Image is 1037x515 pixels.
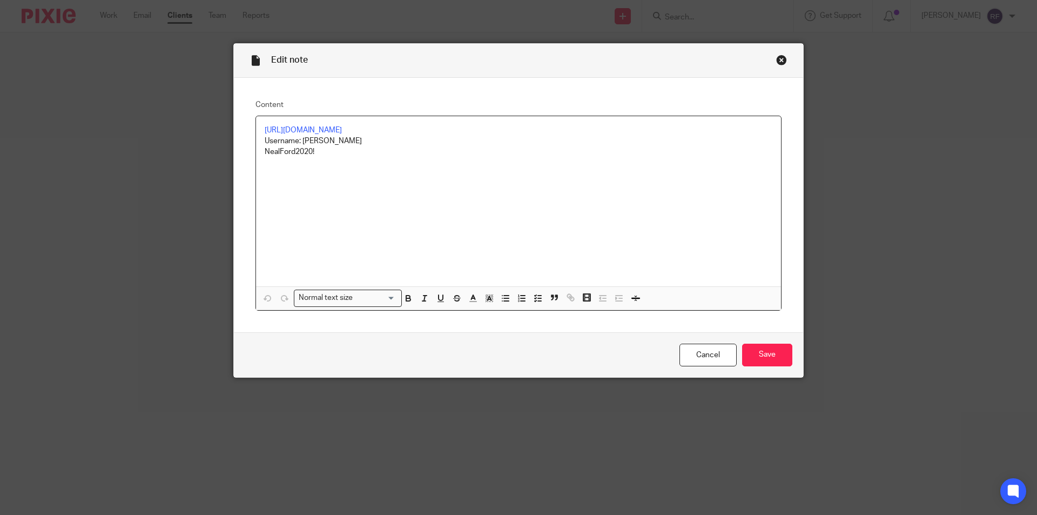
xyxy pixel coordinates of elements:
[679,344,737,367] a: Cancel
[742,344,792,367] input: Save
[265,146,772,157] p: NealFord2020!
[297,292,355,304] span: Normal text size
[265,126,342,134] a: [URL][DOMAIN_NAME]
[265,136,772,146] p: Username: [PERSON_NAME]
[356,292,395,304] input: Search for option
[776,55,787,65] div: Close this dialog window
[255,99,782,110] label: Content
[271,56,308,64] span: Edit note
[294,290,402,306] div: Search for option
